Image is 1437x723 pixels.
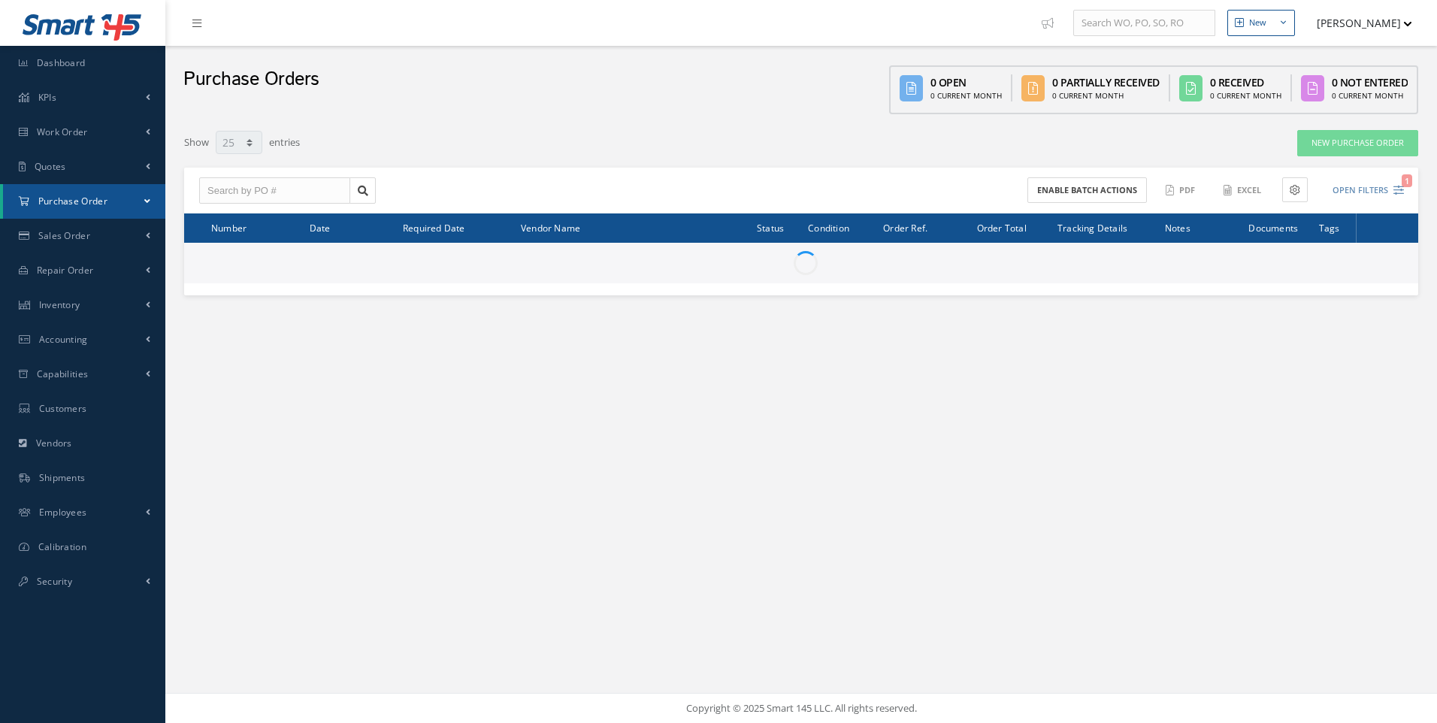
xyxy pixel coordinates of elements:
[930,90,1002,101] div: 0 Current Month
[930,74,1002,90] div: 0 Open
[883,220,927,234] span: Order Ref.
[39,506,87,519] span: Employees
[1332,90,1408,101] div: 0 Current Month
[36,437,72,449] span: Vendors
[808,220,849,234] span: Condition
[38,229,90,242] span: Sales Order
[1158,177,1205,204] button: PDF
[403,220,465,234] span: Required Date
[1165,220,1190,234] span: Notes
[1319,220,1340,234] span: Tags
[1302,8,1412,38] button: [PERSON_NAME]
[1227,10,1295,36] button: New
[310,220,331,234] span: Date
[757,220,784,234] span: Status
[1210,74,1281,90] div: 0 Received
[1319,178,1404,203] button: Open Filters1
[269,129,300,150] label: entries
[38,91,56,104] span: KPIs
[39,333,88,346] span: Accounting
[199,177,350,204] input: Search by PO #
[37,56,86,69] span: Dashboard
[183,68,319,91] h2: Purchase Orders
[38,540,86,553] span: Calibration
[180,701,1422,716] div: Copyright © 2025 Smart 145 LLC. All rights reserved.
[39,471,86,484] span: Shipments
[35,160,66,173] span: Quotes
[1249,17,1266,29] div: New
[39,298,80,311] span: Inventory
[1332,74,1408,90] div: 0 Not Entered
[211,220,247,234] span: Number
[1027,177,1147,204] button: Enable batch actions
[1052,90,1160,101] div: 0 Current Month
[37,126,88,138] span: Work Order
[3,184,165,219] a: Purchase Order
[39,402,87,415] span: Customers
[1248,220,1298,234] span: Documents
[37,368,89,380] span: Capabilities
[37,264,94,277] span: Repair Order
[1402,174,1412,187] span: 1
[37,575,72,588] span: Security
[1216,177,1271,204] button: Excel
[1073,10,1215,37] input: Search WO, PO, SO, RO
[977,220,1027,234] span: Order Total
[1297,130,1418,156] a: New Purchase Order
[521,220,580,234] span: Vendor Name
[38,195,107,207] span: Purchase Order
[1052,74,1160,90] div: 0 Partially Received
[1210,90,1281,101] div: 0 Current Month
[184,129,209,150] label: Show
[1057,220,1127,234] span: Tracking Details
